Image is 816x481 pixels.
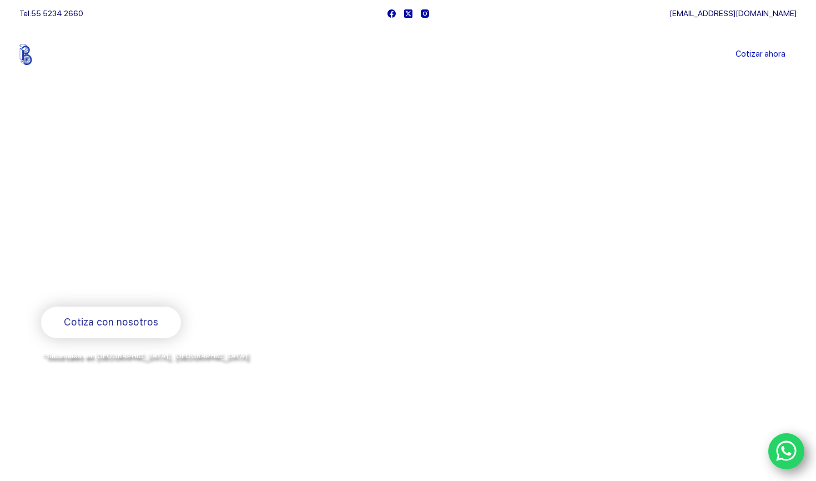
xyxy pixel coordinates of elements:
[404,9,412,18] a: X (Twitter)
[724,43,797,66] a: Cotizar ahora
[19,44,89,65] img: Balerytodo
[41,352,248,360] span: *Sucursales en [GEOGRAPHIC_DATA], [GEOGRAPHIC_DATA]
[41,364,310,373] span: y envíos a todo [GEOGRAPHIC_DATA] por la paquetería de su preferencia
[387,9,396,18] a: Facebook
[41,166,183,179] span: Bienvenido a Balerytodo®
[19,9,83,18] span: Tel.
[669,9,797,18] a: [EMAIL_ADDRESS][DOMAIN_NAME]
[41,307,181,338] a: Cotiza con nosotros
[64,314,158,330] span: Cotiza con nosotros
[768,433,805,470] a: WhatsApp
[421,9,429,18] a: Instagram
[278,27,539,82] nav: Menu Principal
[31,9,83,18] a: 55 5234 2660
[41,278,260,292] span: Rodamientos y refacciones industriales
[41,189,407,266] span: Somos los doctores de la industria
